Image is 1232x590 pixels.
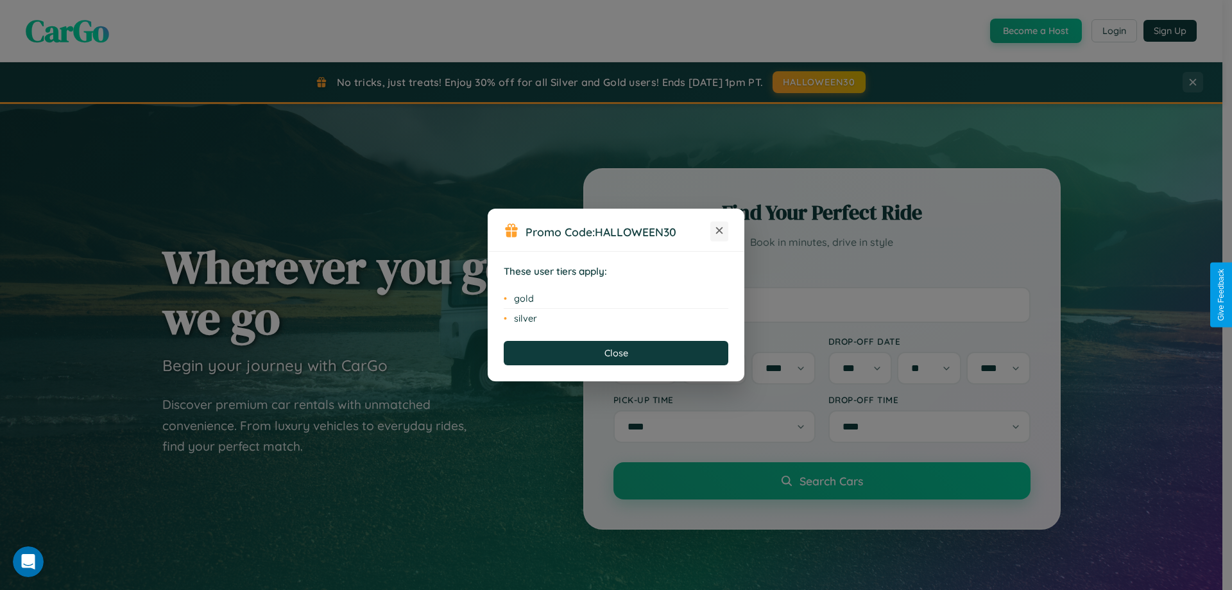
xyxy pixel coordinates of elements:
[13,546,44,577] iframe: Intercom live chat
[504,289,728,309] li: gold
[504,341,728,365] button: Close
[504,265,607,277] strong: These user tiers apply:
[526,225,710,239] h3: Promo Code:
[595,225,676,239] b: HALLOWEEN30
[1217,269,1226,321] div: Give Feedback
[504,309,728,328] li: silver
